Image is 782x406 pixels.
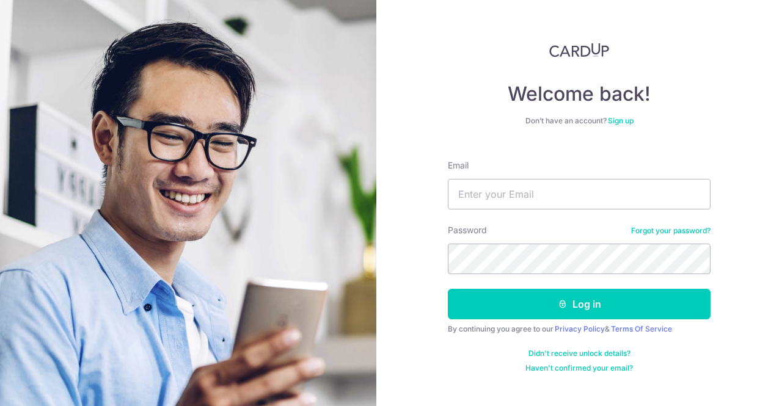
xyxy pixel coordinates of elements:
button: Log in [448,289,711,319]
a: Sign up [608,116,634,125]
label: Password [448,224,487,236]
a: Forgot your password? [631,226,711,236]
a: Terms Of Service [611,324,672,333]
h4: Welcome back! [448,82,711,106]
a: Didn't receive unlock details? [528,349,630,358]
img: CardUp Logo [549,43,609,57]
div: By continuing you agree to our & [448,324,711,334]
a: Haven't confirmed your email? [525,363,633,373]
div: Don’t have an account? [448,116,711,126]
a: Privacy Policy [555,324,605,333]
label: Email [448,159,469,172]
input: Enter your Email [448,179,711,209]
